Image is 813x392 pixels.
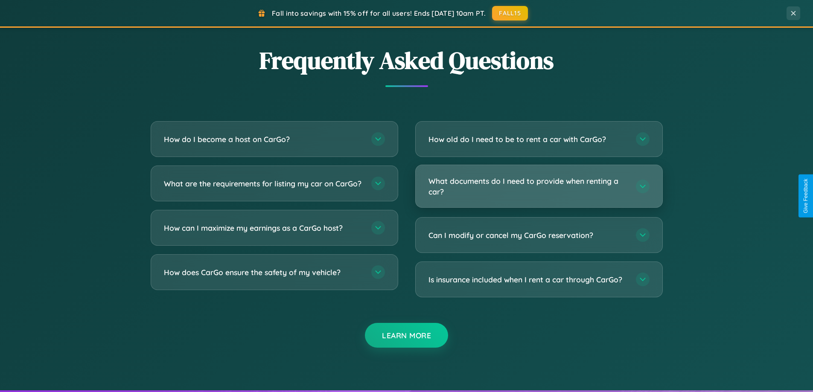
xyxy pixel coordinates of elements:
h3: Is insurance included when I rent a car through CarGo? [428,274,627,285]
h3: How can I maximize my earnings as a CarGo host? [164,223,363,233]
h3: How old do I need to be to rent a car with CarGo? [428,134,627,145]
span: Fall into savings with 15% off for all users! Ends [DATE] 10am PT. [272,9,486,17]
h3: How do I become a host on CarGo? [164,134,363,145]
h2: Frequently Asked Questions [151,44,663,77]
h3: What are the requirements for listing my car on CarGo? [164,178,363,189]
button: FALL15 [492,6,528,20]
div: Give Feedback [803,179,809,213]
h3: What documents do I need to provide when renting a car? [428,176,627,197]
h3: Can I modify or cancel my CarGo reservation? [428,230,627,241]
button: Learn More [365,323,448,348]
h3: How does CarGo ensure the safety of my vehicle? [164,267,363,278]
